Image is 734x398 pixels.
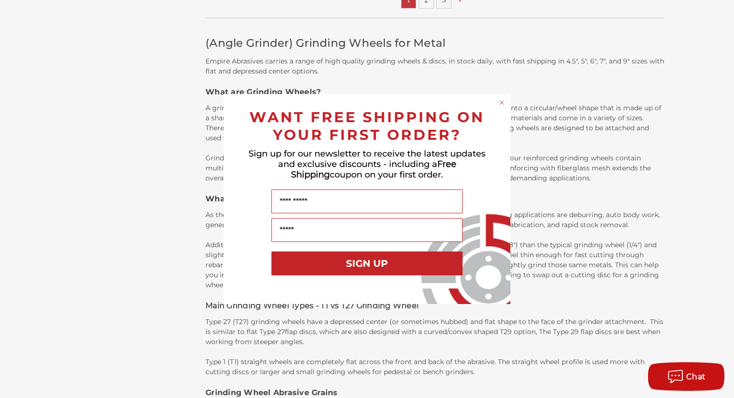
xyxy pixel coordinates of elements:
span: WANT FREE SHIPPING ON YOUR FIRST ORDER? [249,108,485,144]
span: Free Shipping [291,159,456,180]
button: Close dialog [497,98,507,107]
span: Chat [686,372,706,381]
span: Sign up for our newsletter to receive the latest updates and exclusive discounts - including a co... [248,148,486,180]
button: SIGN UP [271,251,463,275]
button: Chat [648,362,724,391]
